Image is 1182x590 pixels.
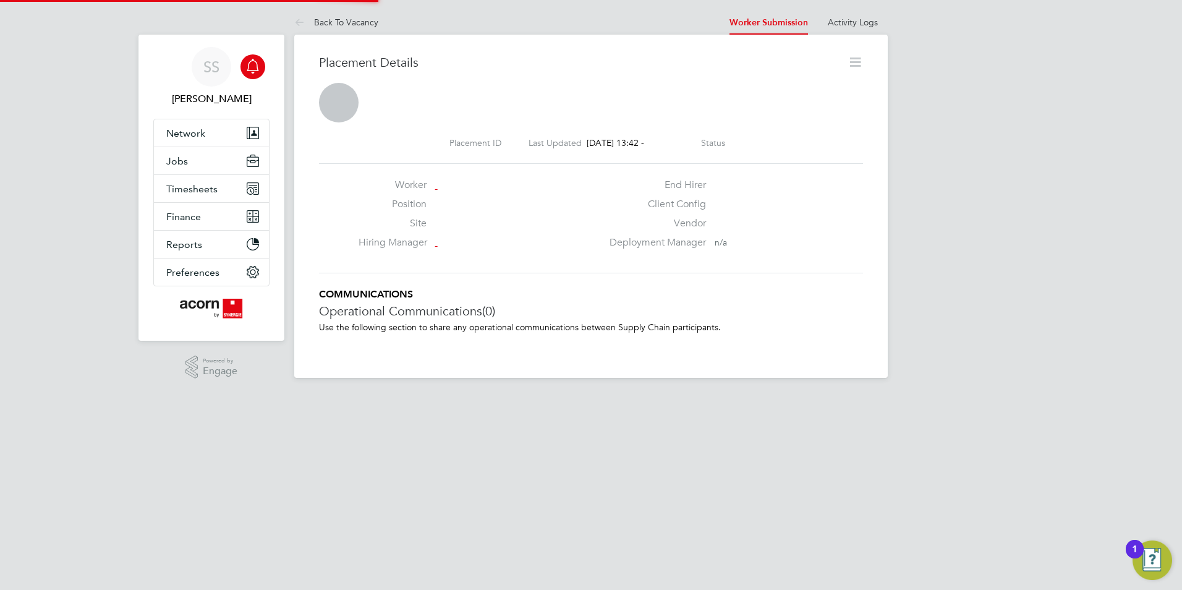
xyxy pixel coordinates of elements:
[185,356,238,379] a: Powered byEngage
[203,59,219,75] span: SS
[359,198,427,211] label: Position
[482,303,495,319] span: (0)
[166,155,188,167] span: Jobs
[203,356,237,366] span: Powered by
[701,137,725,148] label: Status
[138,35,284,341] nav: Main navigation
[154,259,269,286] button: Preferences
[602,179,706,192] label: End Hirer
[359,236,427,249] label: Hiring Manager
[166,239,202,250] span: Reports
[166,267,219,278] span: Preferences
[602,198,706,211] label: Client Config
[294,17,378,28] a: Back To Vacancy
[602,236,706,249] label: Deployment Manager
[154,175,269,202] button: Timesheets
[153,92,270,106] span: Sally Smith
[319,54,838,71] h3: Placement Details
[1133,541,1172,580] button: Open Resource Center, 1 new notification
[359,179,427,192] label: Worker
[359,217,427,230] label: Site
[180,299,244,319] img: acornpeople-logo-retina.png
[729,17,808,28] a: Worker Submission
[319,322,863,333] p: Use the following section to share any operational communications between Supply Chain participants.
[166,127,205,139] span: Network
[449,137,501,148] label: Placement ID
[602,217,706,230] label: Vendor
[154,203,269,230] button: Finance
[587,137,644,148] span: [DATE] 13:42 -
[166,211,201,223] span: Finance
[153,299,270,319] a: Go to home page
[319,288,863,301] h5: COMMUNICATIONS
[154,147,269,174] button: Jobs
[715,237,727,248] span: n/a
[828,17,878,28] a: Activity Logs
[203,366,237,377] span: Engage
[1132,549,1137,565] div: 1
[154,119,269,147] button: Network
[154,231,269,258] button: Reports
[529,137,582,148] label: Last Updated
[319,303,863,319] h3: Operational Communications
[166,183,218,195] span: Timesheets
[153,47,270,106] a: SS[PERSON_NAME]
